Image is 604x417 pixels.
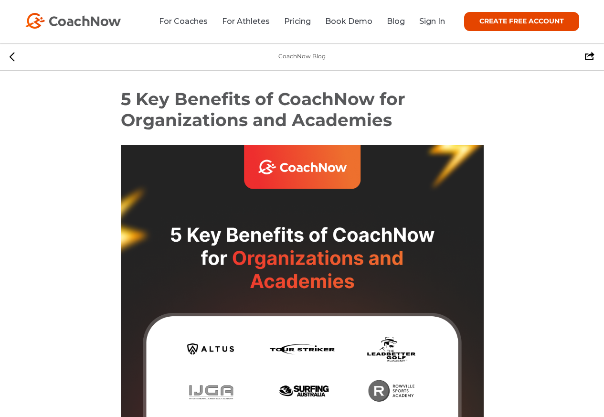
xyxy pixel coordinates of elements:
img: CoachNow Logo [25,13,121,29]
span: 5 Key Benefits of CoachNow for Organizations and Academies [121,88,405,130]
a: Pricing [284,17,311,26]
a: Sign In [419,17,445,26]
a: For Athletes [222,17,270,26]
a: Book Demo [325,17,372,26]
div: CoachNow Blog [278,52,326,61]
a: Blog [387,17,405,26]
a: CREATE FREE ACCOUNT [464,12,579,31]
a: For Coaches [159,17,208,26]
